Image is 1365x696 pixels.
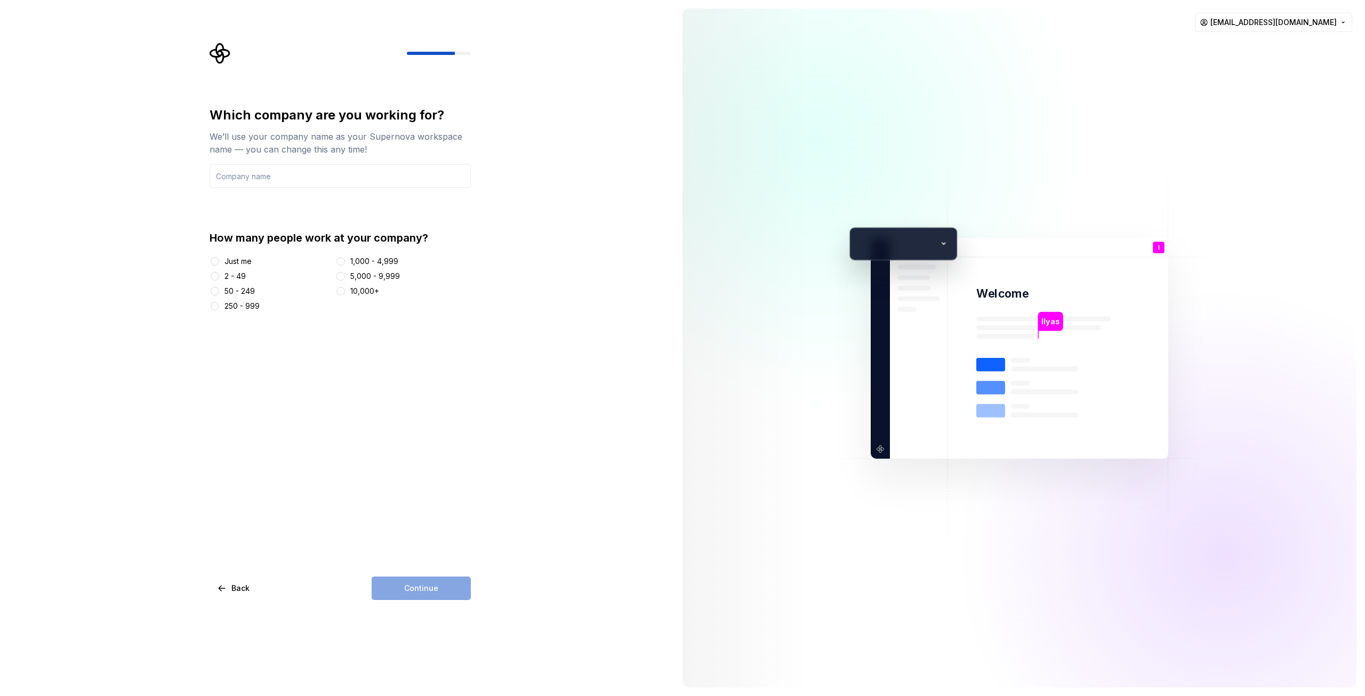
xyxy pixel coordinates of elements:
[350,256,398,267] div: 1,000 - 4,999
[350,286,379,297] div: 10,000+
[224,256,252,267] div: Just me
[1158,244,1160,250] p: I
[224,271,246,282] div: 2 - 49
[210,130,471,156] div: We’ll use your company name as your Supernova workspace name — you can change this any time!
[1210,17,1337,28] span: [EMAIL_ADDRESS][DOMAIN_NAME]
[1041,315,1059,327] p: Ilyas
[224,301,260,311] div: 250 - 999
[210,164,471,188] input: Company name
[976,286,1029,301] p: Welcome
[210,43,231,64] svg: Supernova Logo
[350,271,400,282] div: 5,000 - 9,999
[210,577,259,600] button: Back
[210,107,471,124] div: Which company are you working for?
[1195,13,1352,32] button: [EMAIL_ADDRESS][DOMAIN_NAME]
[210,230,471,245] div: How many people work at your company?
[224,286,255,297] div: 50 - 249
[231,583,250,594] span: Back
